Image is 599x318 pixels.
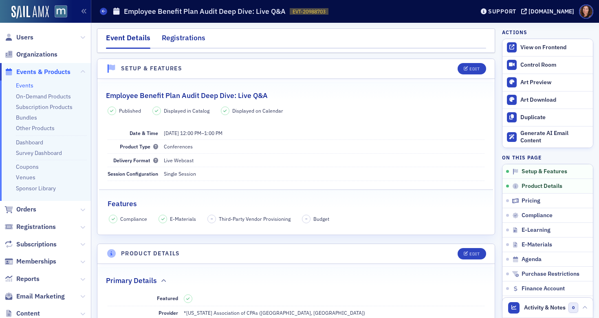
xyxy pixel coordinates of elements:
span: Compliance [120,215,147,222]
span: Budget [313,215,329,222]
span: Finance Account [522,285,565,292]
h2: Features [108,198,137,209]
a: Venues [16,174,35,181]
span: – [211,216,213,222]
span: *[US_STATE] Association of CPAs ([GEOGRAPHIC_DATA], [GEOGRAPHIC_DATA]) [184,309,365,316]
div: Registrations [162,33,205,48]
a: View on Frontend [502,39,593,56]
span: Orders [16,205,36,214]
a: Users [4,33,33,42]
h4: On this page [502,154,593,161]
a: Organizations [4,50,57,59]
span: Organizations [16,50,57,59]
a: Art Download [502,91,593,109]
a: Reports [4,274,40,283]
span: Registrations [16,222,56,231]
span: E-Learning [522,227,551,234]
button: [DOMAIN_NAME] [521,9,577,14]
span: Purchase Restrictions [522,270,579,278]
span: Pricing [522,197,540,205]
span: Reports [16,274,40,283]
div: Support [488,8,516,15]
a: Survey Dashboard [16,149,62,157]
a: Subscriptions [4,240,57,249]
span: Events & Products [16,68,70,76]
h4: Setup & Features [121,64,182,73]
h4: Actions [502,28,527,36]
h2: Primary Details [106,275,157,286]
span: Memberships [16,257,56,266]
button: Edit [458,248,486,259]
a: Memberships [4,257,56,266]
img: SailAMX [11,6,49,19]
a: Subscription Products [16,103,73,111]
a: Email Marketing [4,292,65,301]
div: Control Room [520,61,589,69]
h2: Employee Benefit Plan Audit Deep Dive: Live Q&A [106,90,268,101]
a: Events [16,82,33,89]
span: Published [119,107,141,114]
a: Events & Products [4,68,70,76]
span: Date & Time [130,130,158,136]
button: Generate AI Email Content [502,126,593,148]
time: 1:00 PM [204,130,222,136]
img: SailAMX [55,5,67,18]
span: EVT-20988703 [293,8,326,15]
a: View Homepage [49,5,67,19]
div: Duplicate [520,114,589,121]
span: Featured [157,295,178,301]
span: E-Materials [522,241,552,248]
div: Art Download [520,96,589,104]
span: Displayed on Calendar [232,107,283,114]
span: Delivery Format [113,157,158,163]
span: Setup & Features [522,168,567,175]
span: Third-Party Vendor Provisioning [219,215,291,222]
a: Content [4,309,40,318]
span: Single Session [164,170,196,177]
button: Duplicate [502,109,593,126]
div: View on Frontend [520,44,589,51]
a: Sponsor Library [16,185,56,192]
span: Displayed in Catalog [164,107,209,114]
span: Email Marketing [16,292,65,301]
button: Edit [458,63,486,74]
a: Coupons [16,163,39,170]
h1: Employee Benefit Plan Audit Deep Dive: Live Q&A [124,7,286,16]
span: Activity & Notes [524,303,566,312]
span: Content [16,309,40,318]
span: Subscriptions [16,240,57,249]
a: Bundles [16,114,37,121]
span: [DATE] [164,130,179,136]
div: Edit [469,252,480,256]
div: [DOMAIN_NAME] [529,8,574,15]
div: Art Preview [520,79,589,86]
span: Agenda [522,256,542,263]
div: Generate AI Email Content [520,130,589,144]
time: 12:00 PM [180,130,201,136]
a: Control Room [502,57,593,74]
a: Registrations [4,222,56,231]
a: On-Demand Products [16,93,71,100]
span: Users [16,33,33,42]
span: – [164,130,222,136]
span: Provider [159,309,178,316]
div: Edit [469,67,480,71]
span: Product Type [120,143,158,150]
a: Dashboard [16,139,43,146]
span: Live Webcast [164,157,194,163]
span: Product Details [522,183,562,190]
a: Art Preview [502,74,593,91]
a: Other Products [16,124,55,132]
span: E-Materials [170,215,196,222]
span: Compliance [522,212,553,219]
span: Profile [579,4,593,19]
span: Conferences [164,143,193,150]
span: Session Configuration [108,170,158,177]
a: Orders [4,205,36,214]
div: Event Details [106,33,150,49]
span: 0 [568,303,579,313]
h4: Product Details [121,249,180,258]
span: – [305,216,308,222]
